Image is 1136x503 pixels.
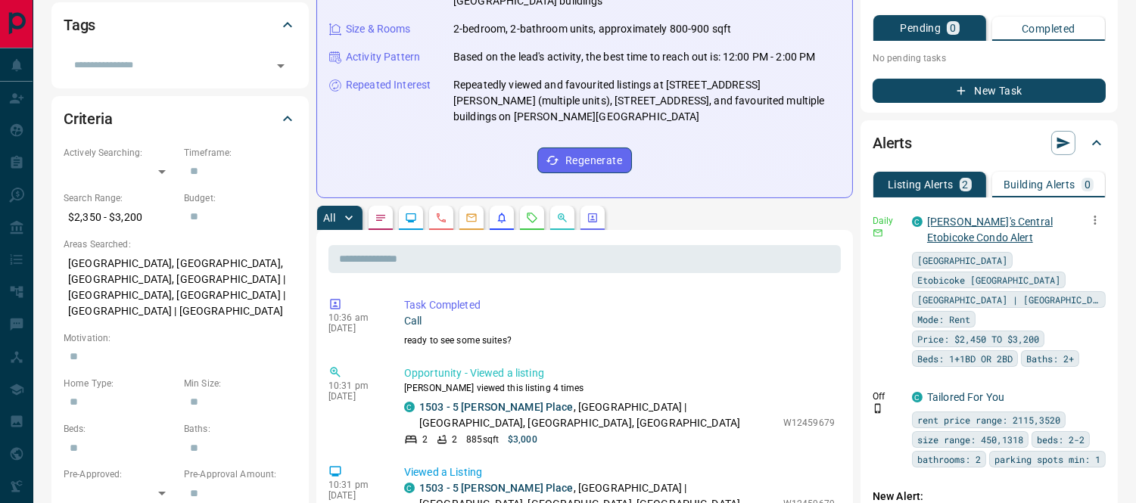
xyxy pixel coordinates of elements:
p: Repeatedly viewed and favourited listings at [STREET_ADDRESS][PERSON_NAME] (multiple units), [STR... [453,77,840,125]
div: Criteria [64,101,297,137]
p: 10:36 am [328,312,381,323]
p: Pending [900,23,941,33]
p: 2-bedroom, 2-bathroom units, approximately 800-900 sqft [453,21,731,37]
p: Activity Pattern [346,49,420,65]
svg: Opportunities [556,212,568,224]
div: condos.ca [404,483,415,493]
p: 10:31 pm [328,480,381,490]
span: Mode: Rent [917,312,970,327]
span: Price: $2,450 TO $3,200 [917,331,1039,346]
p: Listing Alerts [888,179,954,190]
p: Pre-Approval Amount: [184,467,297,481]
svg: Lead Browsing Activity [405,212,417,224]
p: Size & Rooms [346,21,411,37]
p: [DATE] [328,323,381,334]
svg: Emails [465,212,478,224]
p: ready to see some suites? [404,334,835,347]
h2: Criteria [64,107,113,131]
p: Search Range: [64,191,176,205]
p: Min Size: [184,377,297,390]
p: Actively Searching: [64,146,176,160]
p: Repeated Interest [346,77,431,93]
p: Pre-Approved: [64,467,176,481]
p: 0 [950,23,956,33]
p: [DATE] [328,490,381,501]
p: Budget: [184,191,297,205]
p: Based on the lead's activity, the best time to reach out is: 12:00 PM - 2:00 PM [453,49,815,65]
p: Baths: [184,422,297,436]
div: condos.ca [912,392,923,402]
p: Motivation: [64,331,297,345]
p: Building Alerts [1004,179,1075,190]
p: 2 [452,433,457,446]
button: Open [270,55,291,76]
span: [GEOGRAPHIC_DATA] [917,253,1007,268]
p: 0 [1085,179,1091,190]
p: Timeframe: [184,146,297,160]
p: Task Completed [404,297,835,313]
button: New Task [873,79,1106,103]
p: [PERSON_NAME] viewed this listing 4 times [404,381,835,395]
p: Home Type: [64,377,176,390]
p: [DATE] [328,391,381,402]
p: Opportunity - Viewed a listing [404,365,835,381]
a: 1503 - 5 [PERSON_NAME] Place [419,401,574,413]
p: Viewed a Listing [404,464,835,480]
p: W12459679 [783,416,835,430]
p: Daily [873,214,903,228]
p: [GEOGRAPHIC_DATA], [GEOGRAPHIC_DATA], [GEOGRAPHIC_DATA], [GEOGRAPHIC_DATA] | [GEOGRAPHIC_DATA], [... [64,251,297,324]
h2: Tags [64,13,95,37]
div: Tags [64,7,297,43]
p: 10:31 pm [328,380,381,391]
span: Baths: 2+ [1026,351,1074,366]
a: Tailored For You [927,391,1004,403]
p: $2,350 - $3,200 [64,205,176,230]
p: $3,000 [508,433,537,446]
svg: Listing Alerts [496,212,508,224]
p: 2 [422,433,428,446]
span: Beds: 1+1BD OR 2BD [917,351,1013,366]
p: All [323,213,335,223]
span: bathrooms: 2 [917,452,981,467]
p: Beds: [64,422,176,436]
div: condos.ca [912,216,923,227]
span: Etobicoke [GEOGRAPHIC_DATA] [917,272,1060,287]
span: [GEOGRAPHIC_DATA] | [GEOGRAPHIC_DATA] [917,292,1100,307]
svg: Requests [526,212,538,224]
span: size range: 450,1318 [917,432,1023,447]
svg: Agent Actions [587,212,599,224]
p: 2 [963,179,969,190]
svg: Push Notification Only [873,403,883,414]
span: beds: 2-2 [1037,432,1085,447]
svg: Calls [435,212,447,224]
svg: Email [873,228,883,238]
p: 885 sqft [466,433,499,446]
div: condos.ca [404,402,415,412]
div: Alerts [873,125,1106,161]
a: [PERSON_NAME]'s Central Etobicoke Condo Alert [927,216,1053,244]
p: Completed [1022,23,1075,34]
p: Call [404,313,835,329]
svg: Notes [375,212,387,224]
p: No pending tasks [873,47,1106,70]
span: parking spots min: 1 [994,452,1100,467]
p: Off [873,390,903,403]
a: 1503 - 5 [PERSON_NAME] Place [419,482,574,494]
button: Regenerate [537,147,632,173]
p: Areas Searched: [64,238,297,251]
span: rent price range: 2115,3520 [917,412,1060,427]
p: , [GEOGRAPHIC_DATA] | [GEOGRAPHIC_DATA], [GEOGRAPHIC_DATA], [GEOGRAPHIC_DATA] [419,399,776,431]
h2: Alerts [873,131,912,155]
